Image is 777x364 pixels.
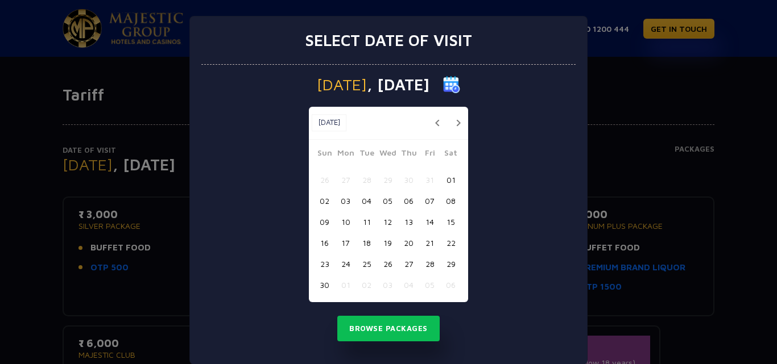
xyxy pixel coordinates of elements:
[356,253,377,274] button: 25
[377,169,398,190] button: 29
[356,169,377,190] button: 28
[419,211,440,232] button: 14
[419,190,440,211] button: 07
[440,190,461,211] button: 08
[335,169,356,190] button: 27
[398,190,419,211] button: 06
[398,253,419,274] button: 27
[419,169,440,190] button: 31
[398,232,419,253] button: 20
[419,274,440,295] button: 05
[443,76,460,93] img: calender icon
[335,253,356,274] button: 24
[356,274,377,295] button: 02
[377,253,398,274] button: 26
[317,77,367,93] span: [DATE]
[356,211,377,232] button: 11
[398,147,419,162] span: Thu
[314,211,335,232] button: 09
[335,211,356,232] button: 10
[314,190,335,211] button: 02
[337,316,440,342] button: Browse Packages
[377,274,398,295] button: 03
[377,190,398,211] button: 05
[398,211,419,232] button: 13
[305,31,472,50] h3: Select date of visit
[440,253,461,274] button: 29
[377,211,398,232] button: 12
[398,274,419,295] button: 04
[356,147,377,162] span: Tue
[419,147,440,162] span: Fri
[312,114,346,131] button: [DATE]
[335,274,356,295] button: 01
[440,232,461,253] button: 22
[367,77,429,93] span: , [DATE]
[419,232,440,253] button: 21
[314,232,335,253] button: 16
[314,147,335,162] span: Sun
[440,147,461,162] span: Sat
[356,190,377,211] button: 04
[356,232,377,253] button: 18
[314,274,335,295] button: 30
[398,169,419,190] button: 30
[335,147,356,162] span: Mon
[314,253,335,274] button: 23
[335,232,356,253] button: 17
[314,169,335,190] button: 26
[377,232,398,253] button: 19
[335,190,356,211] button: 03
[440,169,461,190] button: 01
[440,211,461,232] button: 15
[377,147,398,162] span: Wed
[440,274,461,295] button: 06
[419,253,440,274] button: 28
